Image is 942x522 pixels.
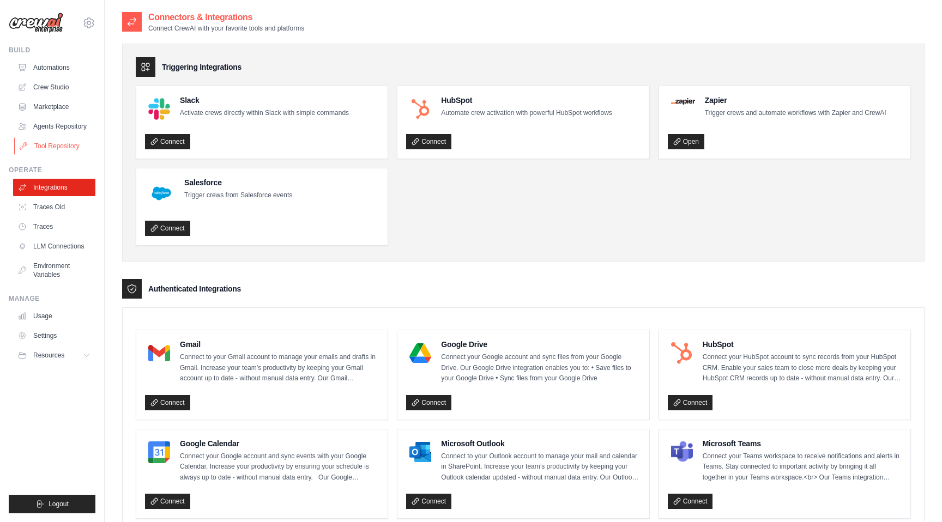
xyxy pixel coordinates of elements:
[180,95,349,106] h4: Slack
[148,180,174,207] img: Salesforce Logo
[13,218,95,235] a: Traces
[148,283,241,294] h3: Authenticated Integrations
[145,395,190,410] a: Connect
[148,11,304,24] h2: Connectors & Integrations
[703,339,902,350] h4: HubSpot
[441,438,640,449] h4: Microsoft Outlook
[409,441,431,463] img: Microsoft Outlook Logo
[145,134,190,149] a: Connect
[441,108,612,119] p: Automate crew activation with powerful HubSpot workflows
[13,347,95,364] button: Resources
[180,438,379,449] h4: Google Calendar
[668,395,713,410] a: Connect
[148,441,170,463] img: Google Calendar Logo
[441,95,612,106] h4: HubSpot
[180,352,379,384] p: Connect to your Gmail account to manage your emails and drafts in Gmail. Increase your team’s pro...
[148,98,170,120] img: Slack Logo
[184,177,292,188] h4: Salesforce
[406,134,451,149] a: Connect
[184,190,292,201] p: Trigger crews from Salesforce events
[14,137,96,155] a: Tool Repository
[148,342,170,364] img: Gmail Logo
[9,46,95,54] div: Build
[703,451,902,483] p: Connect your Teams workspace to receive notifications and alerts in Teams. Stay connected to impo...
[409,342,431,364] img: Google Drive Logo
[180,108,349,119] p: Activate crews directly within Slack with simple commands
[13,78,95,96] a: Crew Studio
[13,307,95,325] a: Usage
[705,108,886,119] p: Trigger crews and automate workflows with Zapier and CrewAI
[9,13,63,33] img: Logo
[441,339,640,350] h4: Google Drive
[9,166,95,174] div: Operate
[703,352,902,384] p: Connect your HubSpot account to sync records from your HubSpot CRM. Enable your sales team to clo...
[671,441,693,463] img: Microsoft Teams Logo
[9,294,95,303] div: Manage
[668,494,713,509] a: Connect
[13,118,95,135] a: Agents Repository
[145,494,190,509] a: Connect
[441,352,640,384] p: Connect your Google account and sync files from your Google Drive. Our Google Drive integration e...
[406,395,451,410] a: Connect
[13,179,95,196] a: Integrations
[148,24,304,33] p: Connect CrewAI with your favorite tools and platforms
[33,351,64,360] span: Resources
[703,438,902,449] h4: Microsoft Teams
[13,59,95,76] a: Automations
[409,98,431,120] img: HubSpot Logo
[441,451,640,483] p: Connect to your Outlook account to manage your mail and calendar in SharePoint. Increase your tea...
[180,339,379,350] h4: Gmail
[180,451,379,483] p: Connect your Google account and sync events with your Google Calendar. Increase your productivity...
[705,95,886,106] h4: Zapier
[9,495,95,513] button: Logout
[49,500,69,508] span: Logout
[13,257,95,283] a: Environment Variables
[13,198,95,216] a: Traces Old
[406,494,451,509] a: Connect
[162,62,241,72] h3: Triggering Integrations
[145,221,190,236] a: Connect
[13,238,95,255] a: LLM Connections
[668,134,704,149] a: Open
[671,98,695,105] img: Zapier Logo
[671,342,693,364] img: HubSpot Logo
[13,98,95,116] a: Marketplace
[13,327,95,344] a: Settings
